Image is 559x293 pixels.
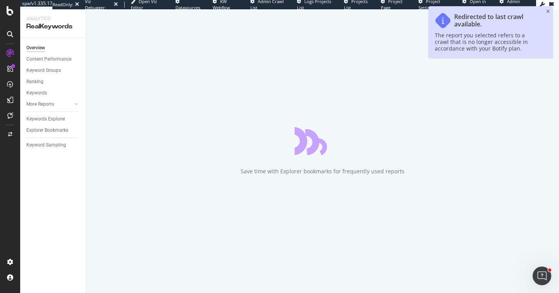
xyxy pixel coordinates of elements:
div: RealKeywords [26,22,80,31]
a: Keyword Groups [26,66,80,75]
div: Explorer Bookmarks [26,126,68,134]
a: More Reports [26,100,73,108]
div: ReadOnly: [52,2,73,8]
div: Content Performance [26,55,71,63]
div: Analytics [26,16,80,22]
div: close toast [546,9,550,14]
div: More Reports [26,100,54,108]
div: animation [295,127,351,155]
a: Keywords Explorer [26,115,80,123]
div: Redirected to last crawl available. [454,13,539,28]
span: Datasources [175,5,200,10]
a: Keyword Sampling [26,141,80,149]
a: Overview [26,44,80,52]
iframe: Intercom live chat [533,267,551,285]
a: Content Performance [26,55,80,63]
a: Keywords [26,89,80,97]
div: Keyword Sampling [26,141,66,149]
div: The report you selected refers to a crawl that is no longer accessible in accordance with your Bo... [435,32,539,52]
a: Ranking [26,78,80,86]
div: Keywords Explorer [26,115,65,123]
a: Explorer Bookmarks [26,126,80,134]
div: Keyword Groups [26,66,61,75]
div: Overview [26,44,45,52]
div: Save time with Explorer bookmarks for frequently used reports [241,167,404,175]
div: Keywords [26,89,47,97]
div: Ranking [26,78,43,86]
